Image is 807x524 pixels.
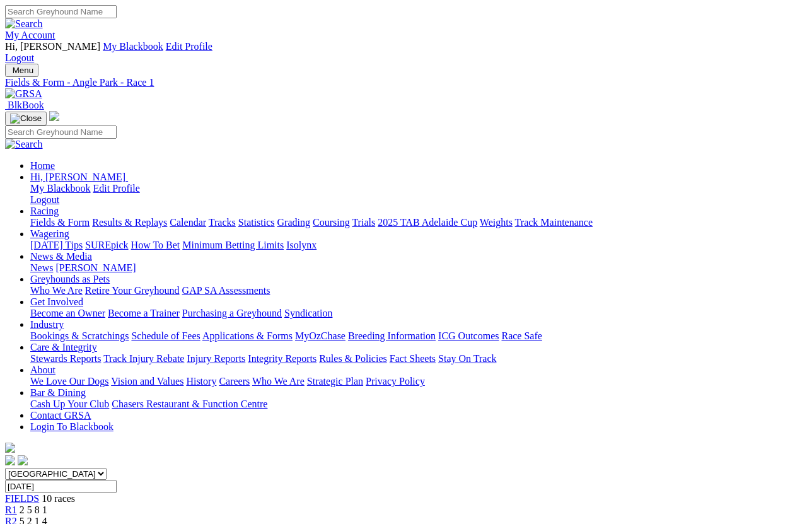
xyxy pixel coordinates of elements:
a: Race Safe [501,330,542,341]
img: twitter.svg [18,455,28,465]
img: logo-grsa-white.png [49,111,59,121]
a: Trials [352,217,375,228]
a: GAP SA Assessments [182,285,270,296]
a: Retire Your Greyhound [85,285,180,296]
a: Breeding Information [348,330,436,341]
span: Hi, [PERSON_NAME] [30,172,125,182]
div: About [30,376,802,387]
a: Integrity Reports [248,353,316,364]
a: [PERSON_NAME] [55,262,136,273]
a: Cash Up Your Club [30,399,109,409]
div: Care & Integrity [30,353,802,364]
img: Search [5,139,43,150]
a: Login To Blackbook [30,421,113,432]
a: Privacy Policy [366,376,425,387]
a: MyOzChase [295,330,345,341]
input: Search [5,125,117,139]
a: R1 [5,504,17,515]
a: Who We Are [252,376,305,387]
img: Close [10,114,42,124]
a: Stewards Reports [30,353,101,364]
a: Racing [30,206,59,216]
div: Greyhounds as Pets [30,285,802,296]
a: Strategic Plan [307,376,363,387]
div: Racing [30,217,802,228]
span: BlkBook [8,100,44,110]
a: Vision and Values [111,376,183,387]
a: Become a Trainer [108,308,180,318]
a: Fields & Form [30,217,90,228]
a: Logout [5,52,34,63]
a: Contact GRSA [30,410,91,421]
span: Menu [13,66,33,75]
a: History [186,376,216,387]
a: Rules & Policies [319,353,387,364]
a: News & Media [30,251,92,262]
a: Purchasing a Greyhound [182,308,282,318]
a: Bar & Dining [30,387,86,398]
a: Tracks [209,217,236,228]
a: Get Involved [30,296,83,307]
img: facebook.svg [5,455,15,465]
span: Hi, [PERSON_NAME] [5,41,100,52]
a: About [30,364,55,375]
input: Search [5,5,117,18]
a: FIELDS [5,493,39,504]
a: Logout [30,194,59,205]
a: SUREpick [85,240,128,250]
a: [DATE] Tips [30,240,83,250]
img: GRSA [5,88,42,100]
a: My Account [5,30,55,40]
a: BlkBook [5,100,44,110]
a: Statistics [238,217,275,228]
a: Careers [219,376,250,387]
div: Industry [30,330,802,342]
button: Toggle navigation [5,64,38,77]
input: Select date [5,480,117,493]
a: Isolynx [286,240,316,250]
span: 10 races [42,493,75,504]
a: Track Maintenance [515,217,593,228]
div: Get Involved [30,308,802,319]
a: How To Bet [131,240,180,250]
img: logo-grsa-white.png [5,443,15,453]
button: Toggle navigation [5,112,47,125]
div: Bar & Dining [30,399,802,410]
a: Injury Reports [187,353,245,364]
a: Greyhounds as Pets [30,274,110,284]
div: News & Media [30,262,802,274]
div: Hi, [PERSON_NAME] [30,183,802,206]
span: 2 5 8 1 [20,504,47,515]
a: Edit Profile [93,183,140,194]
img: Search [5,18,43,30]
a: Coursing [313,217,350,228]
a: Wagering [30,228,69,239]
a: Schedule of Fees [131,330,200,341]
a: Chasers Restaurant & Function Centre [112,399,267,409]
a: Track Injury Rebate [103,353,184,364]
a: Syndication [284,308,332,318]
a: Fact Sheets [390,353,436,364]
a: My Blackbook [30,183,91,194]
a: Bookings & Scratchings [30,330,129,341]
a: ICG Outcomes [438,330,499,341]
a: 2025 TAB Adelaide Cup [378,217,477,228]
a: Calendar [170,217,206,228]
a: Home [30,160,55,171]
div: Wagering [30,240,802,251]
a: Stay On Track [438,353,496,364]
a: Industry [30,319,64,330]
a: Results & Replays [92,217,167,228]
a: Minimum Betting Limits [182,240,284,250]
a: Edit Profile [166,41,212,52]
div: My Account [5,41,802,64]
a: Fields & Form - Angle Park - Race 1 [5,77,802,88]
a: Care & Integrity [30,342,97,352]
a: Weights [480,217,513,228]
a: Hi, [PERSON_NAME] [30,172,128,182]
a: Grading [277,217,310,228]
a: We Love Our Dogs [30,376,108,387]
